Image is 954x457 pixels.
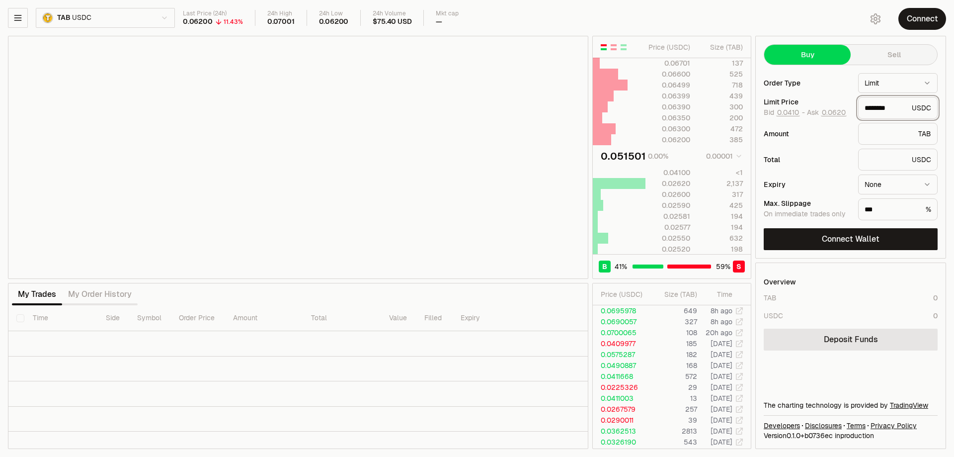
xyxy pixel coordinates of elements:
span: Ask [807,108,847,117]
div: Overview [764,277,796,287]
button: Buy [764,45,851,65]
td: 0.0290011 [593,415,650,426]
div: USDC [764,311,783,321]
div: 0.06701 [646,58,690,68]
div: On immediate trades only [764,210,850,219]
div: 24h High [267,10,295,17]
span: TAB [57,13,70,22]
button: Show Sell Orders Only [610,43,618,51]
a: Privacy Policy [871,421,917,431]
div: TAB [764,293,777,303]
td: 0.0490887 [593,360,650,371]
button: My Trades [12,284,62,304]
button: Limit [858,73,938,93]
time: [DATE] [711,383,732,392]
td: 0.0362513 [593,426,650,437]
td: 182 [650,349,698,360]
a: Terms [847,421,866,431]
time: 20h ago [706,328,732,337]
button: Connect [898,8,946,30]
button: Select all [16,314,24,322]
div: Expiry [764,181,850,188]
div: <1 [699,168,743,178]
td: 0.0700065 [593,327,650,338]
div: Version 0.1.0 + in production [764,431,938,441]
div: 200 [699,113,743,123]
time: [DATE] [711,427,732,436]
div: 0.02520 [646,244,690,254]
td: 0.0326190 [593,437,650,448]
span: S [736,262,741,272]
td: 327 [650,316,698,327]
div: 0.06200 [319,17,349,26]
div: 0.00% [648,151,668,161]
div: 194 [699,222,743,232]
div: 198 [699,244,743,254]
div: Limit Price [764,98,850,105]
div: 0.07001 [267,17,295,26]
th: Order Price [171,305,225,331]
div: 718 [699,80,743,90]
img: TAB Logo [43,13,52,22]
a: Disclosures [805,421,842,431]
div: 632 [699,233,743,243]
div: 2,137 [699,179,743,188]
td: 0.0411003 [593,393,650,404]
time: 8h ago [711,306,732,315]
button: Sell [851,45,937,65]
div: 472 [699,124,743,134]
span: Bid - [764,108,805,117]
a: TradingView [890,401,928,410]
div: 0 [933,293,938,303]
div: — [436,17,442,26]
th: Time [25,305,97,331]
td: 39 [650,415,698,426]
th: Symbol [129,305,171,331]
div: Total [764,156,850,163]
time: 8h ago [711,317,732,326]
th: Total [303,305,381,331]
div: 0.04100 [646,168,690,178]
div: USDC [858,149,938,171]
div: Size ( TAB ) [658,289,697,299]
td: 0.0695978 [593,305,650,316]
td: 572 [650,371,698,382]
div: 0.051501 [601,149,646,163]
div: 24h Volume [373,10,411,17]
time: [DATE] [711,350,732,359]
div: Mkt cap [436,10,459,17]
div: 385 [699,135,743,145]
div: 0.06390 [646,102,690,112]
div: Order Type [764,80,850,87]
td: 29 [650,382,698,393]
span: b0736ecdf04740874dce99dfb90a19d87761c153 [804,431,833,440]
div: % [858,198,938,220]
div: TAB [858,123,938,145]
div: Size ( TAB ) [699,42,743,52]
button: Show Buy Orders Only [620,43,628,51]
td: 0.0225326 [593,382,650,393]
div: 0.06200 [646,135,690,145]
div: 24h Low [319,10,349,17]
div: Price ( USDC ) [646,42,690,52]
td: 543 [650,437,698,448]
td: 257 [650,404,698,415]
th: Expiry [453,305,523,331]
td: 185 [650,338,698,349]
th: Filled [416,305,453,331]
iframe: Financial Chart [8,36,588,278]
span: B [602,262,607,272]
time: [DATE] [711,372,732,381]
div: 0.02620 [646,179,690,188]
td: 13 [650,393,698,404]
div: Last Price (24h) [183,10,243,17]
div: Time [706,289,732,299]
div: Price ( USDC ) [601,289,650,299]
td: 0.0575287 [593,349,650,360]
div: 0.06499 [646,80,690,90]
div: The charting technology is provided by [764,400,938,410]
button: 0.0620 [821,108,847,116]
time: [DATE] [711,339,732,348]
td: 649 [650,305,698,316]
span: 41 % [615,262,627,272]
